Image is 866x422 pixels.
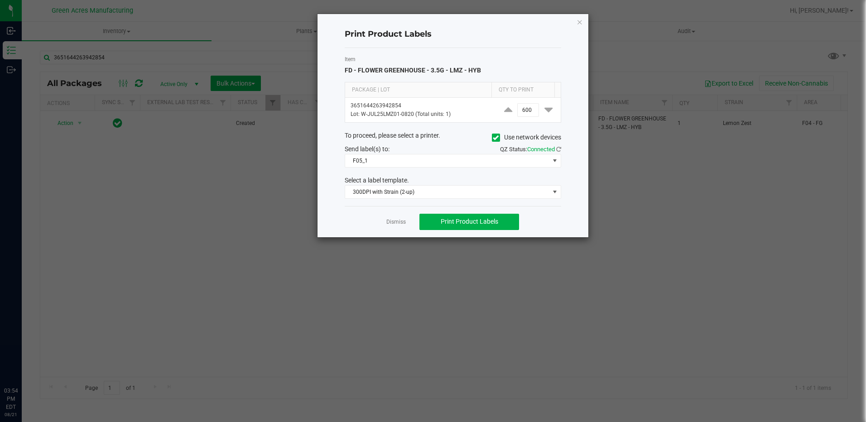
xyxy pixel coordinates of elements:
div: To proceed, please select a printer. [338,131,568,144]
span: Send label(s) to: [345,145,390,153]
span: Print Product Labels [441,218,498,225]
span: FD - FLOWER GREENHOUSE - 3.5G - LMZ - HYB [345,67,481,74]
p: Lot: W-JUL25LMZ01-0820 (Total units: 1) [351,110,491,119]
th: Package | Lot [345,82,491,98]
th: Qty to Print [491,82,554,98]
a: Dismiss [386,218,406,226]
h4: Print Product Labels [345,29,561,40]
p: 3651644263942854 [351,101,491,110]
span: F05_1 [345,154,549,167]
div: Select a label template. [338,176,568,185]
span: QZ Status: [500,146,561,153]
span: 300DPI with Strain (2-up) [345,186,549,198]
label: Item [345,55,561,63]
iframe: Resource center [9,350,36,377]
button: Print Product Labels [419,214,519,230]
label: Use network devices [492,133,561,142]
span: Connected [527,146,555,153]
